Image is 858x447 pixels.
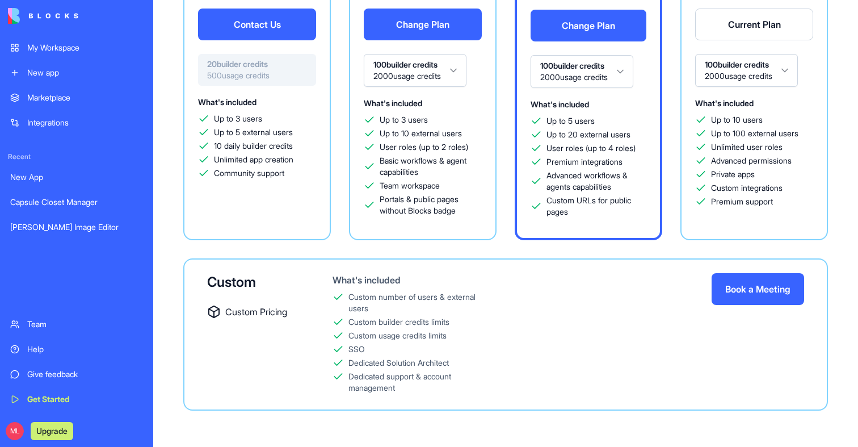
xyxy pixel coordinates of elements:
[3,166,150,189] a: New App
[3,86,150,109] a: Marketplace
[380,155,482,178] span: Basic workflows & agent capabilities
[711,128,798,139] span: Up to 100 external users
[214,127,293,138] span: Up to 5 external users
[3,152,150,161] span: Recent
[546,156,623,168] span: Premium integrations
[546,115,595,127] span: Up to 5 users
[225,305,287,319] span: Custom Pricing
[531,99,589,109] span: What's included
[27,42,143,53] div: My Workspace
[546,129,630,140] span: Up to 20 external users
[711,114,763,126] span: Up to 10 users
[10,222,143,233] div: [PERSON_NAME] Image Editor
[3,191,150,214] a: Capsule Closet Manager
[198,97,256,107] span: What's included
[348,344,365,355] div: SSO
[333,273,491,287] div: What's included
[380,141,468,153] span: User roles (up to 2 roles)
[27,92,143,103] div: Marketplace
[712,273,804,305] button: Book a Meeting
[3,61,150,84] a: New app
[27,117,143,128] div: Integrations
[3,36,150,59] a: My Workspace
[3,388,150,411] a: Get Started
[380,114,428,126] span: Up to 3 users
[380,128,462,139] span: Up to 10 external users
[546,170,646,193] span: Advanced workflows & agents capabilities
[207,59,307,70] span: 20 builder credits
[348,330,447,341] div: Custom usage credits limits
[6,422,24,440] span: ML
[27,67,143,78] div: New app
[546,195,646,218] span: Custom URLs for public pages
[348,291,491,314] div: Custom number of users & external users
[380,194,482,216] span: Portals & public pages without Blocks badge
[27,369,143,380] div: Give feedback
[3,313,150,336] a: Team
[214,168,284,179] span: Community support
[3,338,150,361] a: Help
[711,155,792,166] span: Advanced permissions
[364,98,422,108] span: What's included
[531,10,646,41] button: Change Plan
[348,357,449,369] div: Dedicated Solution Architect
[27,394,143,405] div: Get Started
[207,273,296,291] div: Custom
[214,154,293,165] span: Unlimited app creation
[3,216,150,239] a: [PERSON_NAME] Image Editor
[8,8,78,24] img: logo
[10,172,143,183] div: New App
[695,9,813,40] button: Current Plan
[27,344,143,355] div: Help
[695,98,754,108] span: What's included
[348,316,449,328] div: Custom builder credits limits
[348,371,491,394] div: Dedicated support & account management
[3,363,150,386] a: Give feedback
[214,140,293,152] span: 10 daily builder credits
[27,319,143,330] div: Team
[711,182,783,194] span: Custom integrations
[31,425,73,436] a: Upgrade
[546,143,636,154] span: User roles (up to 4 roles)
[711,141,783,153] span: Unlimited user roles
[380,180,440,191] span: Team workspace
[10,197,143,208] div: Capsule Closet Manager
[31,422,73,440] button: Upgrade
[214,113,262,124] span: Up to 3 users
[207,70,307,81] span: 500 usage credits
[711,196,773,207] span: Premium support
[3,111,150,134] a: Integrations
[364,9,482,40] button: Change Plan
[711,169,755,180] span: Private apps
[198,9,316,40] button: Contact Us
